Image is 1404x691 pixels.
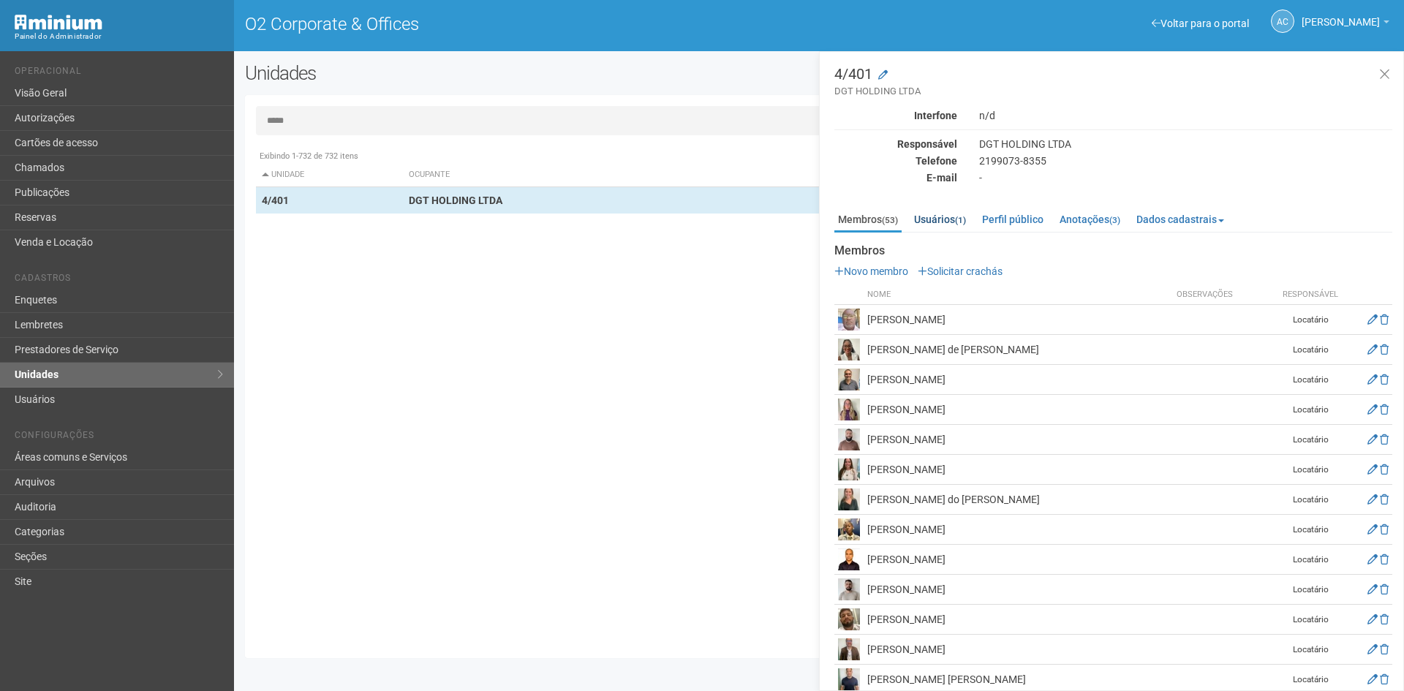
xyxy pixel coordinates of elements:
a: Editar membro [1367,584,1378,595]
img: user.png [838,638,860,660]
a: Excluir membro [1380,673,1389,685]
a: Excluir membro [1380,314,1389,325]
a: Editar membro [1367,524,1378,535]
a: Editar membro [1367,344,1378,355]
td: [PERSON_NAME] [864,425,1173,455]
img: user.png [838,578,860,600]
a: Excluir membro [1380,404,1389,415]
img: user.png [838,458,860,480]
td: Locatário [1274,365,1347,395]
div: DGT HOLDING LTDA [968,137,1403,151]
td: [PERSON_NAME] [864,575,1173,605]
a: Voltar para o portal [1152,18,1249,29]
a: Editar membro [1367,643,1378,655]
a: Editar membro [1367,554,1378,565]
img: Minium [15,15,102,30]
strong: 4/401 [262,195,289,206]
td: [PERSON_NAME] de [PERSON_NAME] [864,335,1173,365]
a: Membros(53) [834,208,902,233]
td: Locatário [1274,545,1347,575]
a: AC [1271,10,1294,33]
a: Excluir membro [1380,584,1389,595]
a: Editar membro [1367,404,1378,415]
th: Responsável [1274,285,1347,305]
a: Excluir membro [1380,524,1389,535]
a: Anotações(3) [1056,208,1124,230]
td: Locatário [1274,575,1347,605]
th: Ocupante: activate to sort column ascending [403,163,839,187]
a: Excluir membro [1380,613,1389,625]
td: Locatário [1274,605,1347,635]
img: user.png [838,668,860,690]
td: [PERSON_NAME] do [PERSON_NAME] [864,485,1173,515]
img: user.png [838,399,860,420]
a: Dados cadastrais [1133,208,1228,230]
td: Locatário [1274,305,1347,335]
small: (1) [955,215,966,225]
strong: DGT HOLDING LTDA [409,195,502,206]
td: Locatário [1274,395,1347,425]
img: user.png [838,339,860,360]
a: Excluir membro [1380,554,1389,565]
a: Usuários(1) [910,208,970,230]
div: n/d [968,109,1403,122]
a: Editar membro [1367,374,1378,385]
h3: 4/401 [834,67,1392,98]
td: Locatário [1274,485,1347,515]
img: user.png [838,488,860,510]
a: Excluir membro [1380,464,1389,475]
td: Locatário [1274,335,1347,365]
a: Modificar a unidade [878,68,888,83]
small: (3) [1109,215,1120,225]
div: Exibindo 1-732 de 732 itens [256,150,1382,163]
div: Telefone [823,154,968,167]
div: 2199073-8355 [968,154,1403,167]
td: [PERSON_NAME] [864,635,1173,665]
td: Locatário [1274,515,1347,545]
a: Editar membro [1367,464,1378,475]
img: user.png [838,428,860,450]
span: Ana Carla de Carvalho Silva [1302,2,1380,28]
small: (53) [882,215,898,225]
div: - [968,171,1403,184]
img: user.png [838,608,860,630]
a: Editar membro [1367,613,1378,625]
a: Excluir membro [1380,434,1389,445]
a: Editar membro [1367,673,1378,685]
div: Painel do Administrador [15,30,223,43]
li: Operacional [15,66,223,81]
td: [PERSON_NAME] [864,305,1173,335]
div: Responsável [823,137,968,151]
img: user.png [838,548,860,570]
h1: O2 Corporate & Offices [245,15,808,34]
a: Perfil público [978,208,1047,230]
a: Editar membro [1367,314,1378,325]
td: Locatário [1274,635,1347,665]
td: [PERSON_NAME] [864,365,1173,395]
a: [PERSON_NAME] [1302,18,1389,30]
img: user.png [838,518,860,540]
td: Locatário [1274,425,1347,455]
td: Locatário [1274,455,1347,485]
a: Editar membro [1367,494,1378,505]
a: Editar membro [1367,434,1378,445]
a: Novo membro [834,265,908,277]
th: Nome [864,285,1173,305]
th: Unidade: activate to sort column descending [256,163,403,187]
div: Interfone [823,109,968,122]
li: Cadastros [15,273,223,288]
td: [PERSON_NAME] [864,395,1173,425]
td: [PERSON_NAME] [864,545,1173,575]
small: DGT HOLDING LTDA [834,85,1392,98]
a: Excluir membro [1380,643,1389,655]
a: Excluir membro [1380,344,1389,355]
td: [PERSON_NAME] [864,515,1173,545]
td: [PERSON_NAME] [864,605,1173,635]
h2: Unidades [245,62,711,84]
a: Solicitar crachás [918,265,1003,277]
strong: Membros [834,244,1392,257]
th: Observações [1173,285,1274,305]
img: user.png [838,369,860,390]
a: Excluir membro [1380,374,1389,385]
td: [PERSON_NAME] [864,455,1173,485]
